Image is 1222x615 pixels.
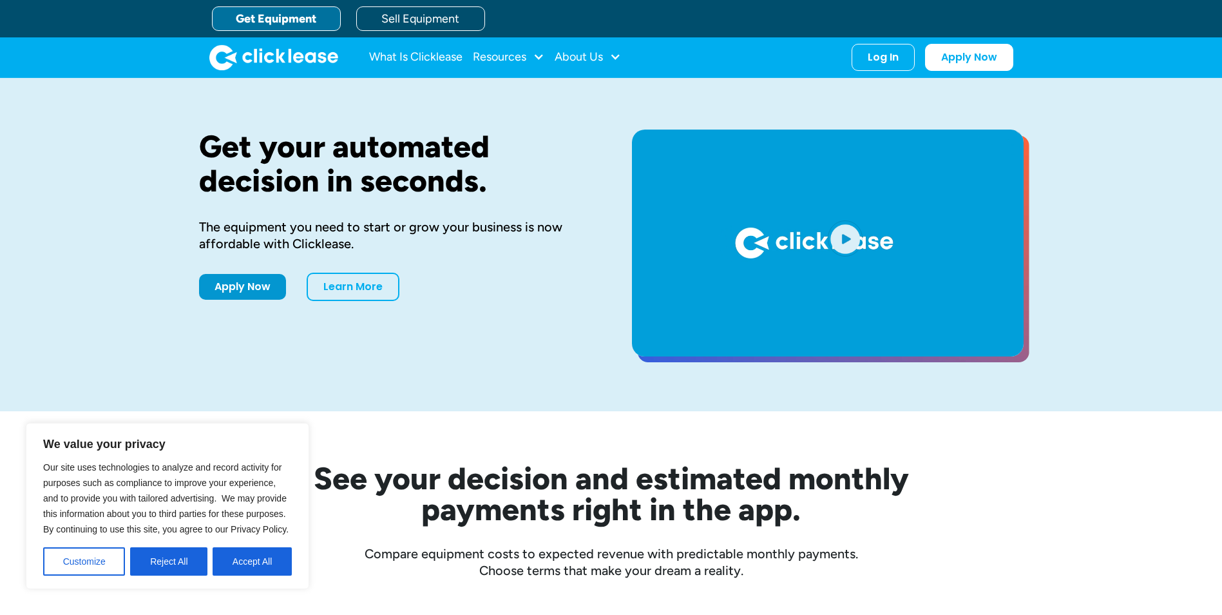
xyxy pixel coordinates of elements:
[199,130,591,198] h1: Get your automated decision in seconds.
[356,6,485,31] a: Sell Equipment
[213,547,292,576] button: Accept All
[868,51,899,64] div: Log In
[43,436,292,452] p: We value your privacy
[251,463,972,525] h2: See your decision and estimated monthly payments right in the app.
[43,547,125,576] button: Customize
[199,274,286,300] a: Apply Now
[212,6,341,31] a: Get Equipment
[555,44,621,70] div: About Us
[369,44,463,70] a: What Is Clicklease
[199,219,591,252] div: The equipment you need to start or grow your business is now affordable with Clicklease.
[925,44,1013,71] a: Apply Now
[26,423,309,589] div: We value your privacy
[130,547,207,576] button: Reject All
[307,273,399,301] a: Learn More
[473,44,544,70] div: Resources
[43,462,289,534] span: Our site uses technologies to analyze and record activity for purposes such as compliance to impr...
[209,44,338,70] img: Clicklease logo
[199,545,1024,579] div: Compare equipment costs to expected revenue with predictable monthly payments. Choose terms that ...
[828,220,863,257] img: Blue play button logo on a light blue circular background
[209,44,338,70] a: home
[632,130,1024,356] a: open lightbox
